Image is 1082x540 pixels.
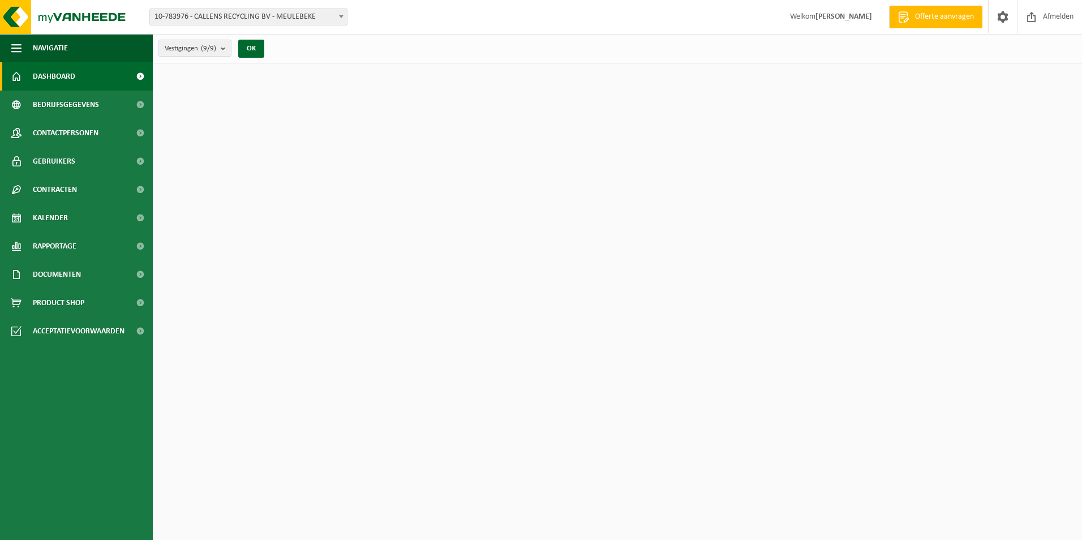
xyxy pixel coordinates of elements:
span: Navigatie [33,34,68,62]
span: Acceptatievoorwaarden [33,317,124,345]
span: Bedrijfsgegevens [33,91,99,119]
span: 10-783976 - CALLENS RECYCLING BV - MEULEBEKE [150,9,347,25]
span: Product Shop [33,289,84,317]
span: Kalender [33,204,68,232]
a: Offerte aanvragen [889,6,982,28]
span: Contracten [33,175,77,204]
span: Gebruikers [33,147,75,175]
span: 10-783976 - CALLENS RECYCLING BV - MEULEBEKE [149,8,347,25]
button: OK [238,40,264,58]
count: (9/9) [201,45,216,52]
span: Rapportage [33,232,76,260]
button: Vestigingen(9/9) [158,40,231,57]
span: Vestigingen [165,40,216,57]
strong: [PERSON_NAME] [815,12,872,21]
span: Dashboard [33,62,75,91]
span: Documenten [33,260,81,289]
span: Contactpersonen [33,119,98,147]
span: Offerte aanvragen [912,11,977,23]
